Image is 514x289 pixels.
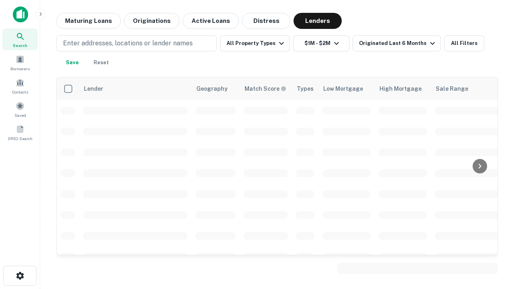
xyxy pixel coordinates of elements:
th: Low Mortgage [318,77,375,100]
button: All Property Types [220,35,290,51]
a: Saved [2,98,38,120]
div: Lender [84,84,103,94]
th: Types [292,77,318,100]
span: Search [13,42,27,49]
th: Sale Range [431,77,503,100]
button: Maturing Loans [56,13,121,29]
button: $1M - $2M [293,35,349,51]
button: Distress [242,13,290,29]
button: Reset [88,55,114,71]
th: Lender [79,77,192,100]
iframe: Chat Widget [474,225,514,263]
div: Sale Range [436,84,468,94]
div: Capitalize uses an advanced AI algorithm to match your search with the best lender. The match sco... [245,84,286,93]
a: Search [2,28,38,50]
span: Saved [14,112,26,118]
button: Enter addresses, locations or lender names [56,35,217,51]
div: Geography [196,84,228,94]
button: Save your search to get updates of matches that match your search criteria. [59,55,85,71]
img: capitalize-icon.png [13,6,28,22]
div: High Mortgage [379,84,422,94]
th: Capitalize uses an advanced AI algorithm to match your search with the best lender. The match sco... [240,77,292,100]
a: Borrowers [2,52,38,73]
button: Originations [124,13,179,29]
div: Low Mortgage [323,84,363,94]
a: SREO Search [2,122,38,143]
span: Contacts [12,89,28,95]
th: Geography [192,77,240,100]
span: SREO Search [8,135,33,142]
button: Lenders [294,13,342,29]
div: Types [297,84,314,94]
a: Contacts [2,75,38,97]
div: Originated Last 6 Months [359,39,437,48]
button: Originated Last 6 Months [353,35,441,51]
span: Borrowers [10,65,30,72]
th: High Mortgage [375,77,431,100]
button: All Filters [444,35,484,51]
h6: Match Score [245,84,285,93]
p: Enter addresses, locations or lender names [63,39,193,48]
button: Active Loans [183,13,239,29]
